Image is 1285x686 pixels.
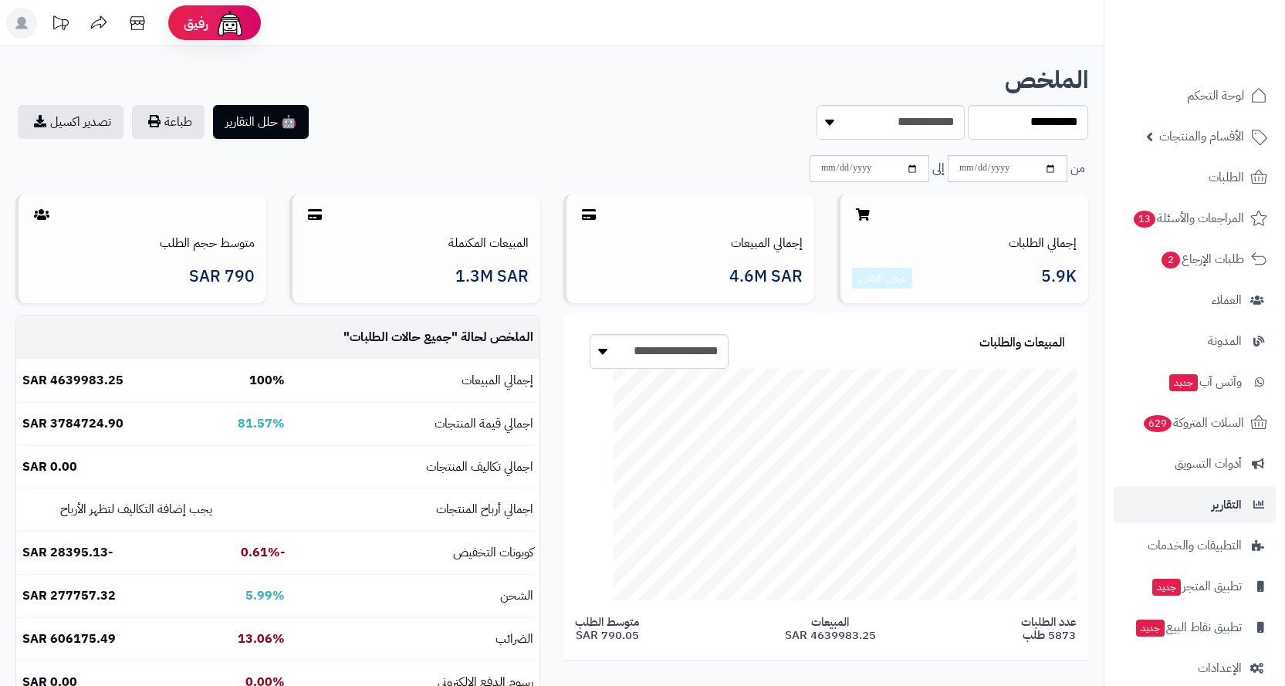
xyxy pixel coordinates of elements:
span: أدوات التسويق [1175,453,1242,475]
a: تطبيق المتجرجديد [1114,568,1276,605]
a: لوحة التحكم [1114,77,1276,114]
span: المراجعات والأسئلة [1132,208,1244,229]
span: عدد الطلبات 5873 طلب [1021,616,1077,641]
td: الشحن [291,575,539,617]
span: تطبيق نقاط البيع [1135,617,1242,638]
b: 606175.49 SAR [22,630,116,648]
b: 100% [249,371,285,390]
span: 13 [1134,211,1156,228]
span: وآتس آب [1168,371,1242,393]
td: اجمالي تكاليف المنتجات [291,446,539,488]
td: اجمالي قيمة المنتجات [291,403,539,445]
a: التقارير [1114,486,1276,523]
button: طباعة [132,105,205,139]
a: تطبيق نقاط البيعجديد [1114,609,1276,646]
b: 81.57% [238,414,285,433]
a: العملاء [1114,282,1276,319]
span: الأقسام والمنتجات [1159,126,1244,147]
span: جديد [1152,579,1181,596]
b: 5.99% [245,586,285,605]
span: التقارير [1212,494,1242,515]
span: طلبات الإرجاع [1160,248,1244,270]
a: المبيعات المكتملة [448,234,529,252]
span: الإعدادات [1198,657,1242,679]
a: التطبيقات والخدمات [1114,527,1276,564]
a: السلات المتروكة629 [1114,404,1276,441]
a: إجمالي المبيعات [731,234,803,252]
b: 3784724.90 SAR [22,414,123,433]
a: الطلبات [1114,159,1276,196]
b: -28395.13 SAR [22,543,113,562]
td: إجمالي المبيعات [291,360,539,402]
span: المدونة [1208,330,1242,352]
a: وآتس آبجديد [1114,363,1276,400]
a: تصدير اكسيل [18,105,123,139]
span: جميع حالات الطلبات [350,328,451,346]
b: 277757.32 SAR [22,586,116,605]
span: جديد [1169,374,1198,391]
td: الملخص لحالة " " [291,316,539,359]
span: من [1070,160,1085,177]
b: -0.61% [241,543,285,562]
span: المبيعات 4639983.25 SAR [785,616,876,641]
span: 790 SAR [189,268,255,286]
td: اجمالي أرباح المنتجات [291,488,539,531]
a: عرض التقارير [857,270,907,286]
b: 13.06% [238,630,285,648]
b: 0.00 SAR [22,458,77,476]
a: المدونة [1114,323,1276,360]
a: تحديثات المنصة [41,8,79,42]
a: طلبات الإرجاع2 [1114,241,1276,278]
span: لوحة التحكم [1187,85,1244,106]
span: الطلبات [1209,167,1244,188]
b: 4639983.25 SAR [22,371,123,390]
span: 4.6M SAR [729,268,803,286]
a: أدوات التسويق [1114,445,1276,482]
small: يجب إضافة التكاليف لتظهر الأرباح [60,500,212,519]
a: المراجعات والأسئلة13 [1114,200,1276,237]
td: كوبونات التخفيض [291,532,539,574]
span: العملاء [1212,289,1242,311]
a: إجمالي الطلبات [1009,234,1077,252]
span: جديد [1136,620,1165,637]
td: الضرائب [291,618,539,661]
img: ai-face.png [215,8,245,39]
span: 2 [1162,252,1180,269]
b: الملخص [1005,62,1088,98]
span: 1.3M SAR [455,268,529,286]
span: 5.9K [1041,268,1077,289]
span: 629 [1144,415,1172,432]
a: متوسط حجم الطلب [160,234,255,252]
span: التطبيقات والخدمات [1148,535,1242,556]
span: إلى [932,160,945,177]
span: رفيق [184,14,208,32]
img: logo-2.png [1180,12,1270,44]
button: 🤖 حلل التقارير [213,105,309,139]
span: متوسط الطلب 790.05 SAR [575,616,639,641]
span: السلات المتروكة [1142,412,1244,434]
h3: المبيعات والطلبات [979,336,1065,350]
span: تطبيق المتجر [1151,576,1242,597]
